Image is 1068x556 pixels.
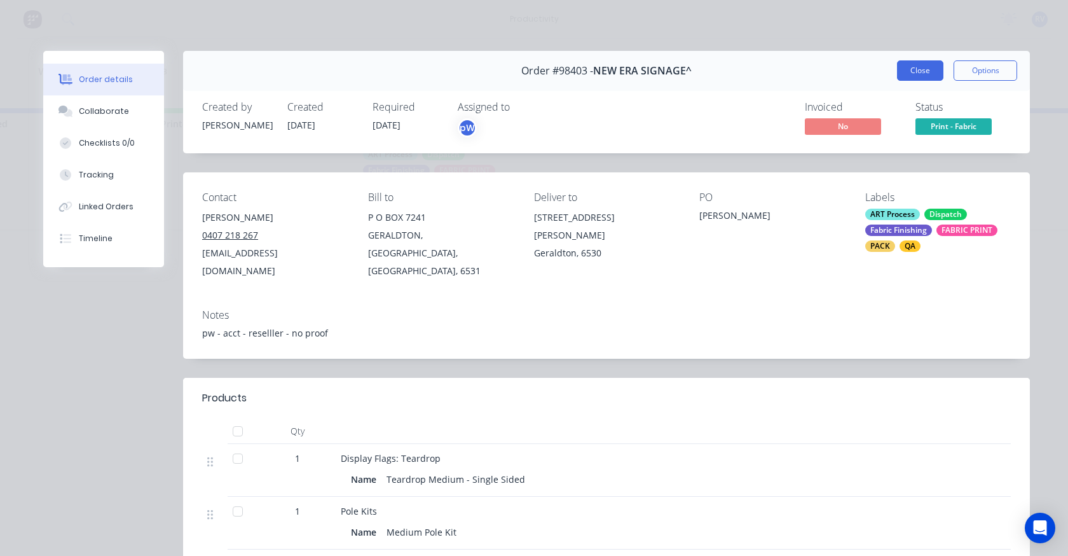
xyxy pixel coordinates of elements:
[381,523,462,541] div: Medium Pole Kit
[458,101,585,113] div: Assigned to
[534,209,680,244] div: [STREET_ADDRESS][PERSON_NAME]
[865,240,895,252] div: PACK
[373,101,442,113] div: Required
[259,419,336,444] div: Qty
[202,209,348,280] div: [PERSON_NAME]0407 218 267[EMAIL_ADDRESS][DOMAIN_NAME]
[43,159,164,191] button: Tracking
[534,191,680,204] div: Deliver to
[924,209,967,220] div: Dispatch
[1025,513,1055,543] div: Open Intercom Messenger
[79,233,113,244] div: Timeline
[202,326,1011,340] div: pw - acct - reselller - no proof
[79,201,133,212] div: Linked Orders
[521,65,593,77] span: Order #98403 -
[202,309,1011,321] div: Notes
[381,470,530,489] div: Teardrop Medium - Single Sided
[458,118,477,137] button: pW
[43,223,164,254] button: Timeline
[43,127,164,159] button: Checklists 0/0
[915,101,1011,113] div: Status
[897,60,943,81] button: Close
[865,209,920,220] div: ART Process
[865,191,1011,204] div: Labels
[43,191,164,223] button: Linked Orders
[534,209,680,262] div: [STREET_ADDRESS][PERSON_NAME]Geraldton, 6530
[373,119,400,131] span: [DATE]
[202,229,258,241] tcxspan: Call 0407 218 267 via 3CX
[699,191,845,204] div: PO
[202,209,348,226] div: [PERSON_NAME]
[368,191,514,204] div: Bill to
[79,137,135,149] div: Checklists 0/0
[593,65,692,77] span: NEW ERA SIGNAGE^
[202,101,272,113] div: Created by
[805,101,900,113] div: Invoiced
[915,118,992,137] button: Print - Fabric
[351,523,381,541] div: Name
[43,95,164,127] button: Collaborate
[900,240,921,252] div: QA
[699,209,845,226] div: [PERSON_NAME]
[954,60,1017,81] button: Options
[295,504,300,518] span: 1
[202,244,348,280] div: [EMAIL_ADDRESS][DOMAIN_NAME]
[368,209,514,280] div: P O BOX 7241GERALDTON, [GEOGRAPHIC_DATA], [GEOGRAPHIC_DATA], 6531
[287,119,315,131] span: [DATE]
[202,391,247,406] div: Products
[534,244,680,262] div: Geraldton, 6530
[915,118,992,134] span: Print - Fabric
[368,226,514,280] div: GERALDTON, [GEOGRAPHIC_DATA], [GEOGRAPHIC_DATA], 6531
[368,209,514,226] div: P O BOX 7241
[287,101,357,113] div: Created
[79,106,129,117] div: Collaborate
[202,118,272,132] div: [PERSON_NAME]
[202,191,348,204] div: Contact
[79,169,114,181] div: Tracking
[805,118,881,134] span: No
[341,452,441,464] span: Display Flags: Teardrop
[351,470,381,489] div: Name
[43,64,164,95] button: Order details
[865,225,932,236] div: Fabric Finishing
[295,452,300,465] span: 1
[79,74,133,85] div: Order details
[936,225,997,236] div: FABRIC PRINT
[341,505,377,517] span: Pole Kits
